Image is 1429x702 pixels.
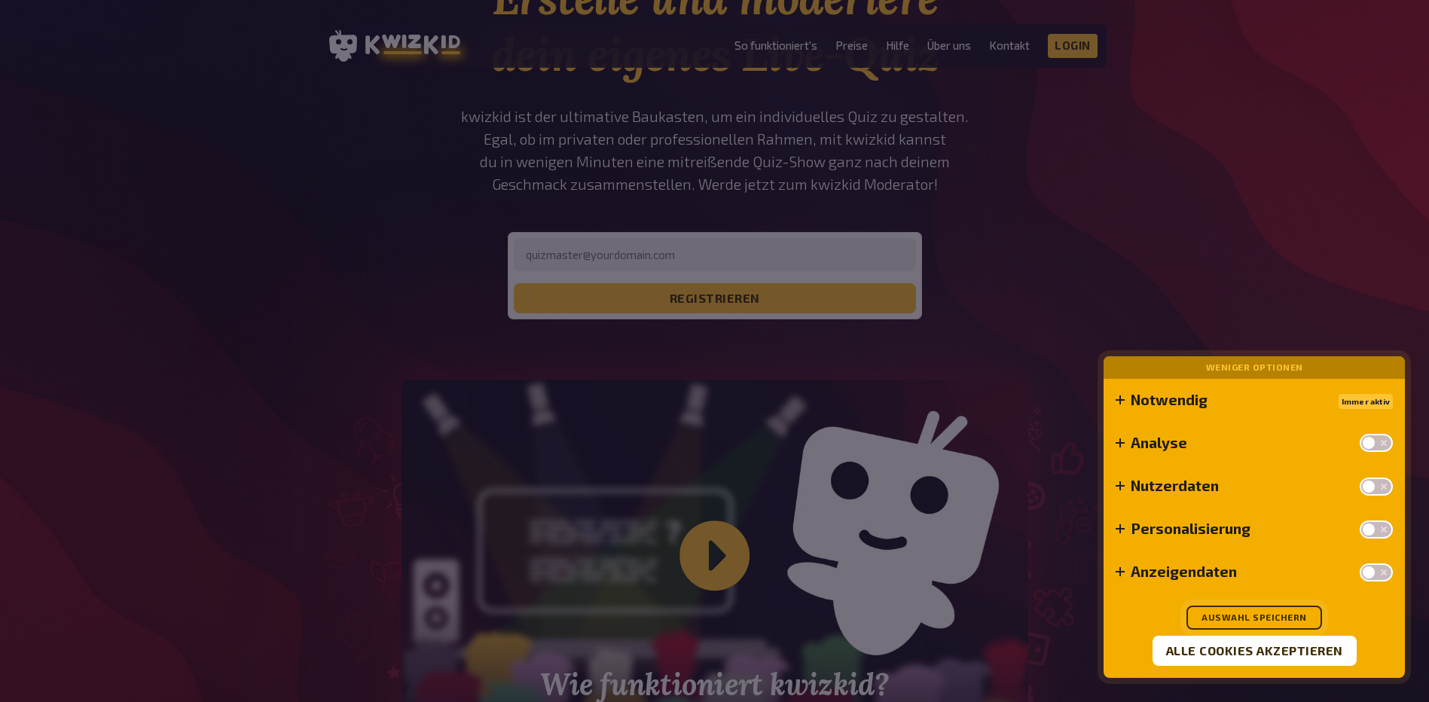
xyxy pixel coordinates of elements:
summary: Analyse [1116,433,1393,452]
button: Alle Cookies akzeptieren [1153,636,1357,666]
summary: Nutzerdaten [1116,476,1393,495]
summary: Personalisierung [1116,520,1393,539]
summary: Anzeigendaten [1116,563,1393,581]
button: Weniger Optionen [1206,362,1303,373]
summary: NotwendigImmer aktiv [1116,391,1393,409]
button: Auswahl speichern [1186,606,1322,630]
